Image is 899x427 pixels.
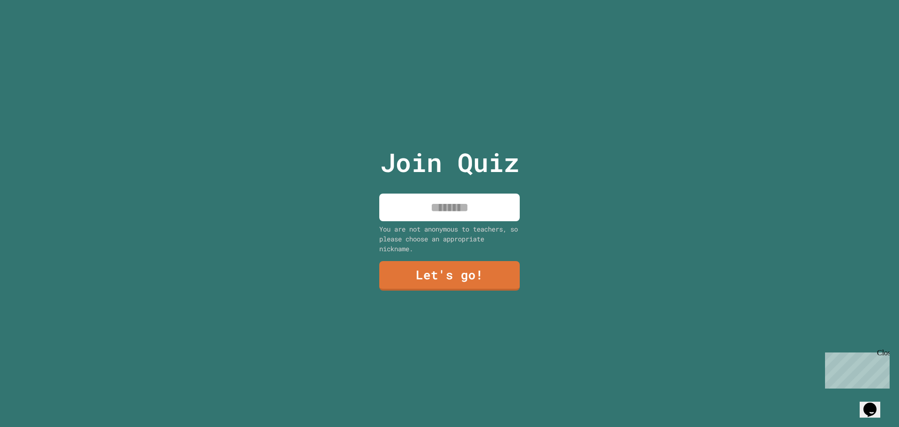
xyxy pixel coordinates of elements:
[380,143,519,182] p: Join Quiz
[4,4,65,60] div: Chat with us now!Close
[821,349,890,389] iframe: chat widget
[379,224,520,254] div: You are not anonymous to teachers, so please choose an appropriate nickname.
[379,261,520,291] a: Let's go!
[860,390,890,418] iframe: chat widget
